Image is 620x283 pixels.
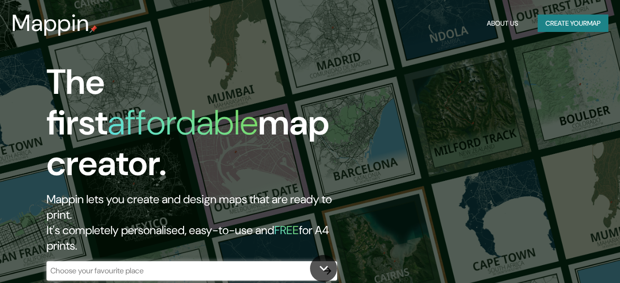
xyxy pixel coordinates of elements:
[538,15,608,32] button: Create yourmap
[274,223,299,238] h5: FREE
[108,100,258,145] h1: affordable
[12,10,90,37] h3: Mappin
[90,25,97,33] img: mappin-pin
[534,245,609,272] iframe: Help widget launcher
[46,192,356,253] h2: Mappin lets you create and design maps that are ready to print. It's completely personalised, eas...
[46,265,318,276] input: Choose your favourite place
[483,15,522,32] button: About Us
[46,62,356,192] h1: The first map creator.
